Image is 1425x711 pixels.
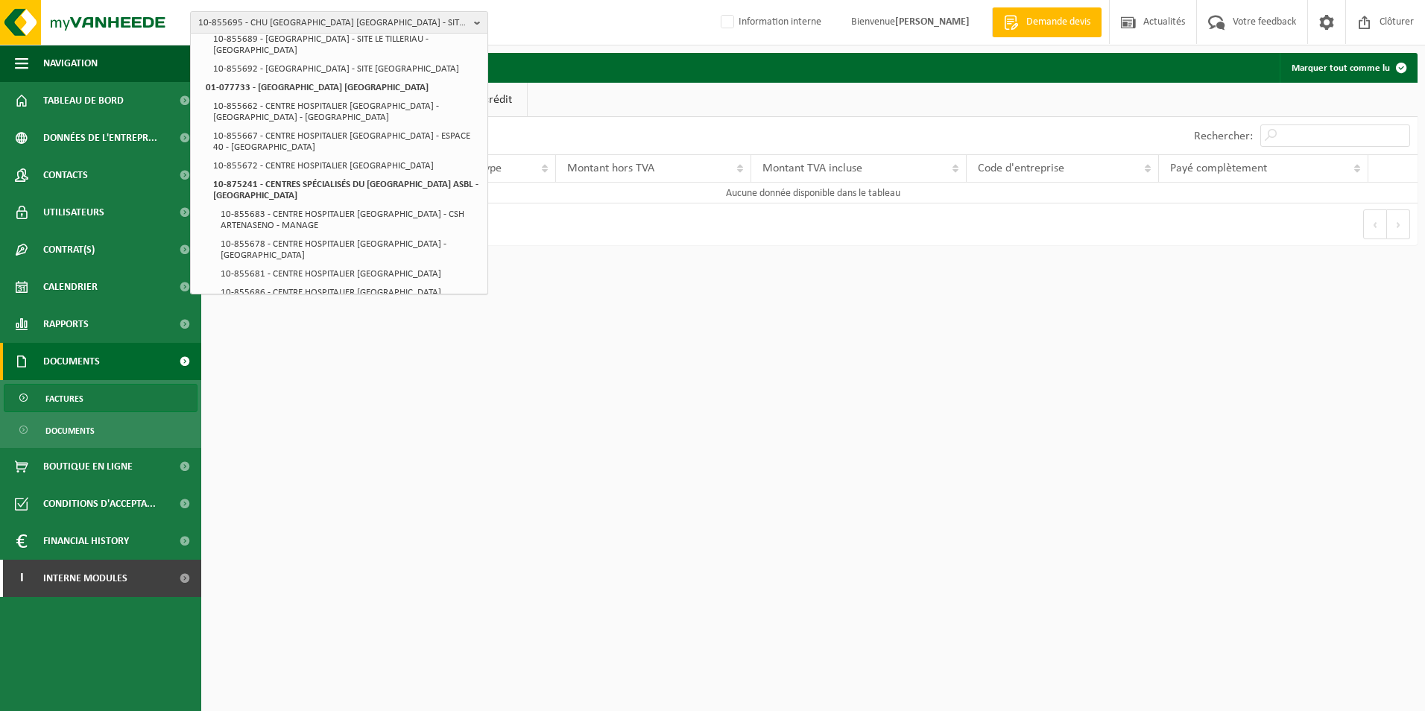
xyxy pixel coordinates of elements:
[45,417,95,445] span: Documents
[216,265,484,283] li: 10-855681 - CENTRE HOSPITALIER [GEOGRAPHIC_DATA]
[1280,53,1416,83] button: Marquer tout comme lu
[209,60,484,78] li: 10-855692 - [GEOGRAPHIC_DATA] - SITE [GEOGRAPHIC_DATA]
[209,157,484,175] li: 10-855672 - CENTRE HOSPITALIER [GEOGRAPHIC_DATA]
[1194,130,1253,142] label: Rechercher:
[978,162,1064,174] span: Code d'entreprise
[216,205,484,235] li: 10-855683 - CENTRE HOSPITALIER [GEOGRAPHIC_DATA] - CSH ARTENASENO - MANAGE
[43,194,104,231] span: Utilisateurs
[209,127,484,157] li: 10-855667 - CENTRE HOSPITALIER [GEOGRAPHIC_DATA] - ESPACE 40 - [GEOGRAPHIC_DATA]
[43,82,124,119] span: Tableau de bord
[43,522,129,560] span: Financial History
[43,560,127,597] span: Interne modules
[895,16,970,28] strong: [PERSON_NAME]
[216,235,484,265] li: 10-855678 - CENTRE HOSPITALIER [GEOGRAPHIC_DATA] - [GEOGRAPHIC_DATA]
[43,157,88,194] span: Contacts
[567,162,654,174] span: Montant hors TVA
[1023,15,1094,30] span: Demande devis
[718,11,821,34] label: Information interne
[206,83,429,92] strong: 01-077733 - [GEOGRAPHIC_DATA] [GEOGRAPHIC_DATA]
[4,416,198,444] a: Documents
[4,384,198,412] a: Factures
[43,448,133,485] span: Boutique en ligne
[43,268,98,306] span: Calendrier
[198,12,468,34] span: 10-855695 - CHU [GEOGRAPHIC_DATA] [GEOGRAPHIC_DATA] - SITE DE [GEOGRAPHIC_DATA] - [GEOGRAPHIC_DATA]
[209,97,484,127] li: 10-855662 - CENTRE HOSPITALIER [GEOGRAPHIC_DATA] - [GEOGRAPHIC_DATA] - [GEOGRAPHIC_DATA]
[43,45,98,82] span: Navigation
[992,7,1102,37] a: Demande devis
[43,343,100,380] span: Documents
[479,162,502,174] span: Type
[43,231,95,268] span: Contrat(s)
[45,385,83,413] span: Factures
[209,183,1418,203] td: Aucune donnée disponible dans le tableau
[15,560,28,597] span: I
[1363,209,1387,239] button: Previous
[209,30,484,60] li: 10-855689 - [GEOGRAPHIC_DATA] - SITE LE TILLERIAU - [GEOGRAPHIC_DATA]
[213,180,478,200] strong: 10-875241 - CENTRES SPÉCIALISÉS DU [GEOGRAPHIC_DATA] ASBL - [GEOGRAPHIC_DATA]
[43,485,156,522] span: Conditions d'accepta...
[762,162,862,174] span: Montant TVA incluse
[43,306,89,343] span: Rapports
[1387,209,1410,239] button: Next
[190,11,488,34] button: 10-855695 - CHU [GEOGRAPHIC_DATA] [GEOGRAPHIC_DATA] - SITE DE [GEOGRAPHIC_DATA] - [GEOGRAPHIC_DATA]
[1170,162,1267,174] span: Payé complètement
[43,119,157,157] span: Données de l'entrepr...
[216,283,484,313] li: 10-855686 - CENTRE HOSPITALIER [GEOGRAPHIC_DATA] [PERSON_NAME] - HOUDENG-GOEGNIES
